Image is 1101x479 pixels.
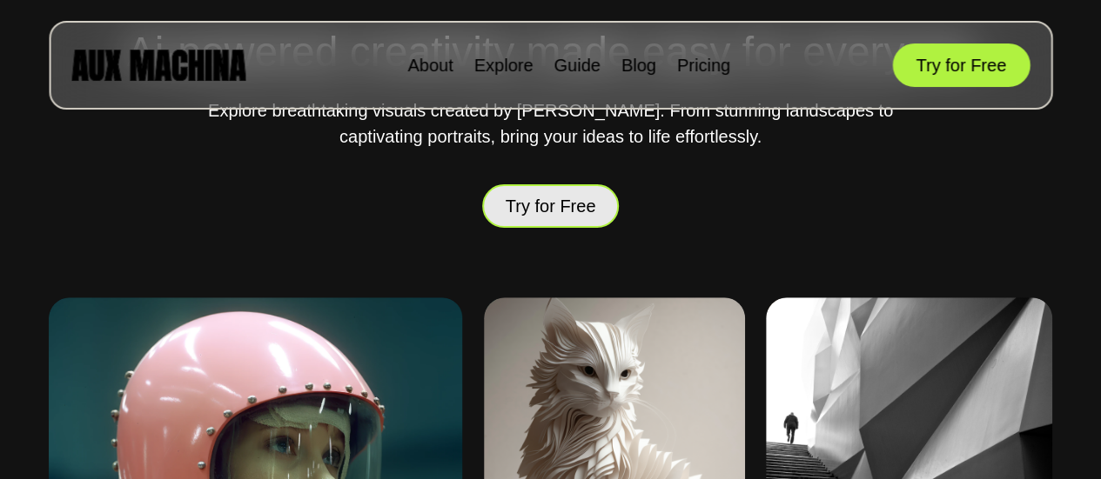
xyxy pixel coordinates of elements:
img: AUX MACHINA [71,50,245,80]
a: Explore [474,56,534,75]
button: Try for Free [482,181,620,231]
a: About [407,56,453,75]
button: Try for Free [892,43,1030,87]
p: Explore breathtaking visuals created by [PERSON_NAME]. From stunning landscapes to captivating po... [203,97,899,150]
a: Guide [554,56,600,75]
a: Blog [621,56,656,75]
a: Pricing [677,56,730,75]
